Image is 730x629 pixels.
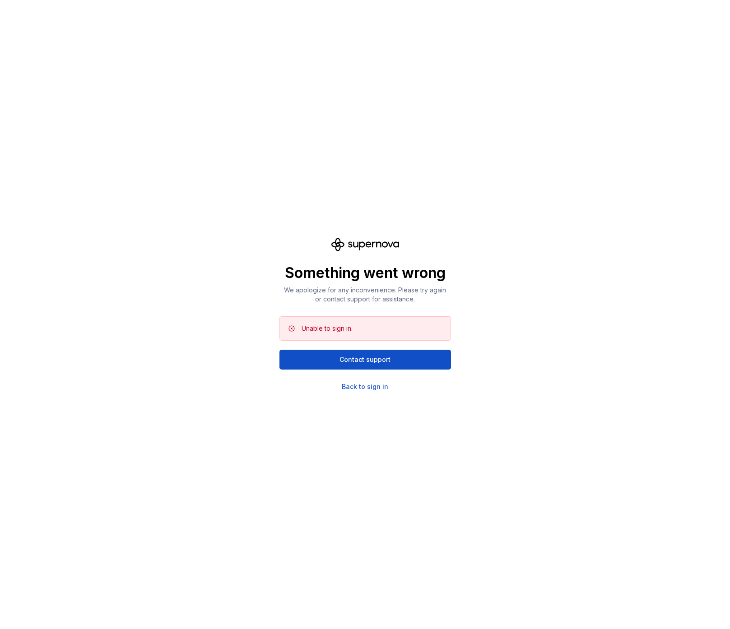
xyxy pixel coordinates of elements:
[279,350,451,370] button: Contact support
[342,382,388,391] a: Back to sign in
[339,355,391,364] span: Contact support
[302,324,353,333] div: Unable to sign in.
[279,286,451,304] p: We apologize for any inconvenience. Please try again or contact support for assistance.
[279,264,451,282] p: Something went wrong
